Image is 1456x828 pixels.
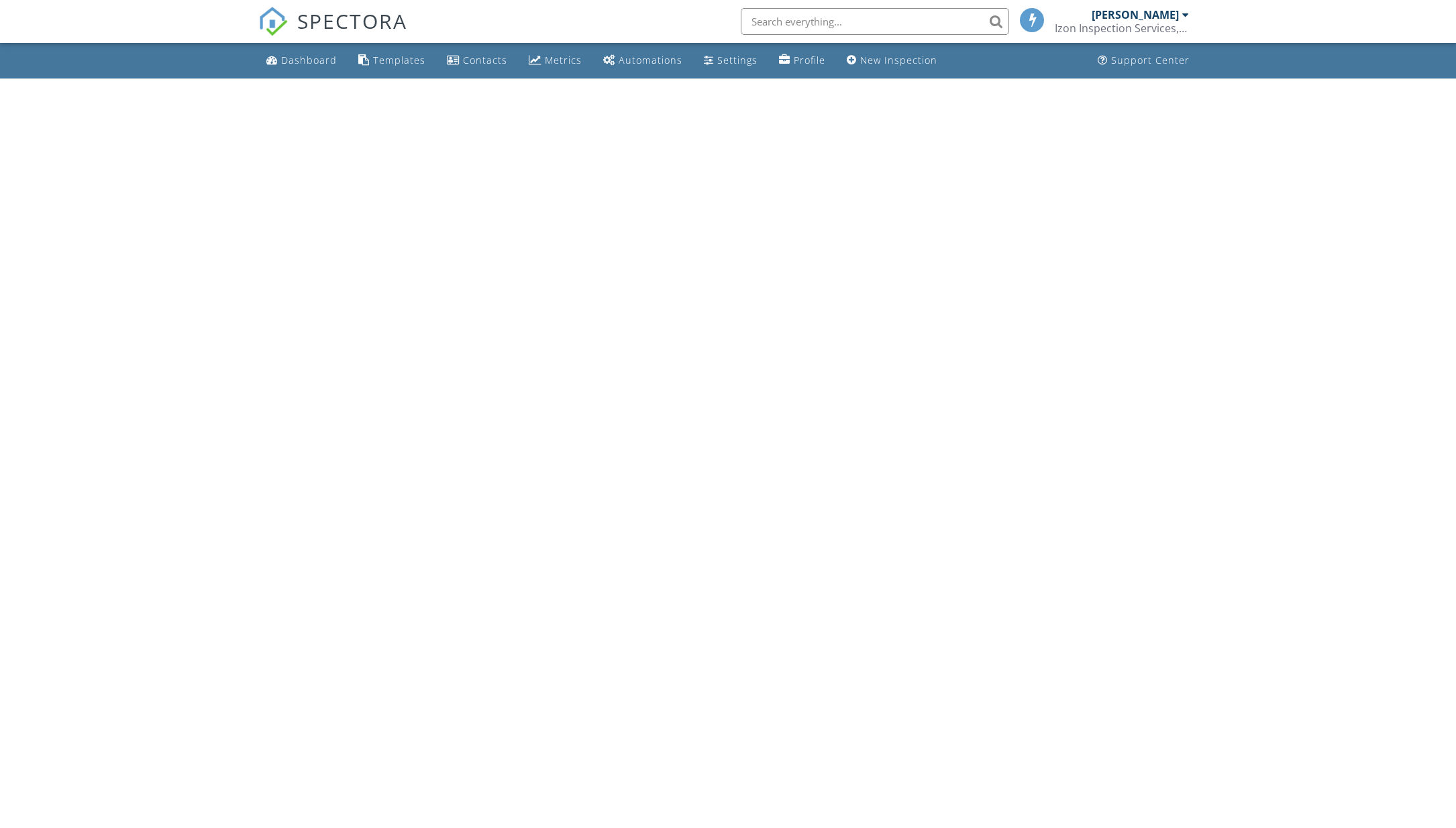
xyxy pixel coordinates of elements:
[598,48,688,73] a: Automations (Basic)
[463,54,507,66] div: Contacts
[258,18,407,46] a: SPECTORA
[258,7,288,36] img: The Best Home Inspection Software - Spectora
[281,54,337,66] div: Dashboard
[1055,21,1189,35] div: Izon Inspection Services, LLC
[261,48,342,73] a: Dashboard
[353,48,431,73] a: Templates
[523,48,587,73] a: Metrics
[841,48,943,73] a: New Inspection
[297,7,407,35] span: SPECTORA
[698,48,763,73] a: Settings
[619,54,682,66] div: Automations
[717,54,758,66] div: Settings
[1111,54,1190,66] div: Support Center
[1092,48,1195,73] a: Support Center
[1092,8,1179,21] div: [PERSON_NAME]
[373,54,425,66] div: Templates
[741,8,1009,35] input: Search everything...
[794,54,825,66] div: Profile
[774,48,831,73] a: Company Profile
[441,48,513,73] a: Contacts
[860,54,937,66] div: New Inspection
[545,54,582,66] div: Metrics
